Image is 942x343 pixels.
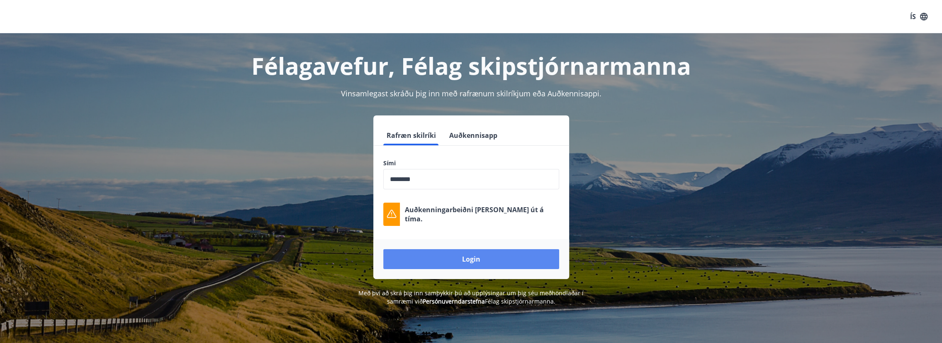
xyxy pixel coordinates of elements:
[446,125,501,145] button: Auðkennisapp
[423,297,485,305] a: Persónuverndarstefna
[905,9,932,24] button: ÍS
[183,50,760,81] h1: Félagavefur, Félag skipstjórnarmanna
[383,159,559,167] label: Sími
[383,125,439,145] button: Rafræn skilríki
[341,88,601,98] span: Vinsamlegast skráðu þig inn með rafrænum skilríkjum eða Auðkennisappi.
[383,249,559,269] button: Login
[358,289,584,305] span: Með því að skrá þig inn samþykkir þú að upplýsingar um þig séu meðhöndlaðar í samræmi við Félag s...
[405,205,559,223] p: Auðkenningarbeiðni [PERSON_NAME] út á tíma.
